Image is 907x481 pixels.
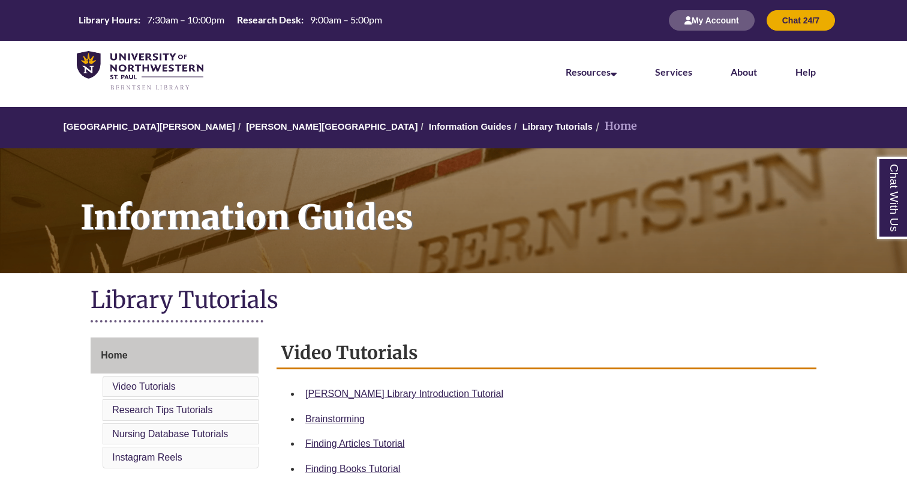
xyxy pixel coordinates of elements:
[310,14,382,25] span: 9:00am – 5:00pm
[101,350,127,360] span: Home
[232,13,305,26] th: Research Desk:
[74,13,387,28] a: Hours Today
[669,15,755,25] a: My Account
[305,464,400,474] a: Finding Books Tutorial
[91,285,816,317] h1: Library Tutorials
[147,14,224,25] span: 7:30am – 10:00pm
[305,414,365,424] a: Brainstorming
[112,381,176,392] a: Video Tutorials
[91,337,259,471] div: Guide Page Menu
[112,429,228,439] a: Nursing Database Tutorials
[731,66,757,77] a: About
[64,121,235,132] a: [GEOGRAPHIC_DATA][PERSON_NAME]
[67,148,907,258] h1: Information Guides
[305,438,404,449] a: Finding Articles Tutorial
[77,51,203,91] img: UNWSP Library Logo
[669,10,755,31] button: My Account
[593,118,637,135] li: Home
[305,389,503,399] a: [PERSON_NAME] Library Introduction Tutorial
[655,66,692,77] a: Services
[74,13,142,26] th: Library Hours:
[767,10,835,31] button: Chat 24/7
[112,405,212,415] a: Research Tips Tutorials
[767,15,835,25] a: Chat 24/7
[429,121,512,132] a: Information Guides
[246,121,418,132] a: [PERSON_NAME][GEOGRAPHIC_DATA]
[795,66,816,77] a: Help
[112,452,182,462] a: Instagram Reels
[91,337,259,374] a: Home
[277,337,816,369] h2: Video Tutorials
[566,66,617,77] a: Resources
[74,13,387,26] table: Hours Today
[522,121,593,132] a: Library Tutorials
